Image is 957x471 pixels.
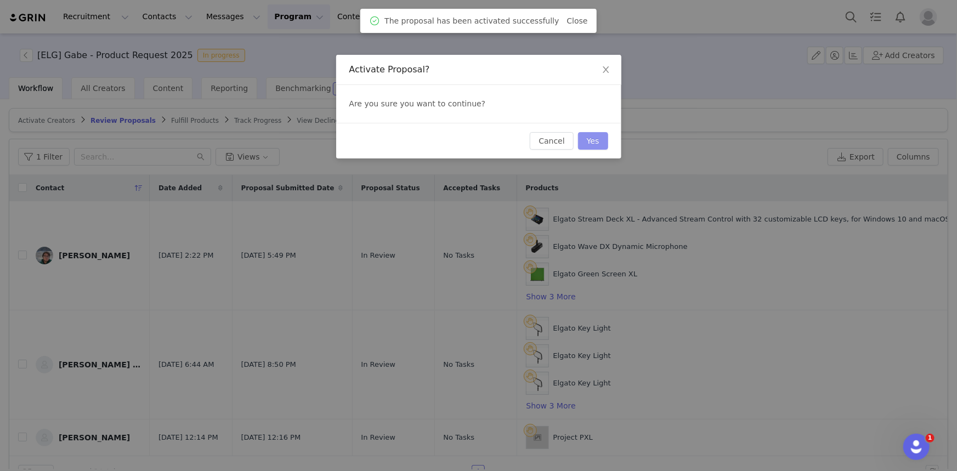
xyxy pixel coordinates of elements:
[602,65,610,74] i: icon: close
[530,132,573,150] button: Cancel
[578,132,608,150] button: Yes
[591,55,621,86] button: Close
[903,434,930,460] iframe: Intercom live chat
[567,16,588,25] a: Close
[336,85,621,123] div: Are you sure you want to continue?
[349,64,608,76] div: Activate Proposal?
[926,434,935,442] span: 1
[384,15,559,27] span: The proposal has been activated successfully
